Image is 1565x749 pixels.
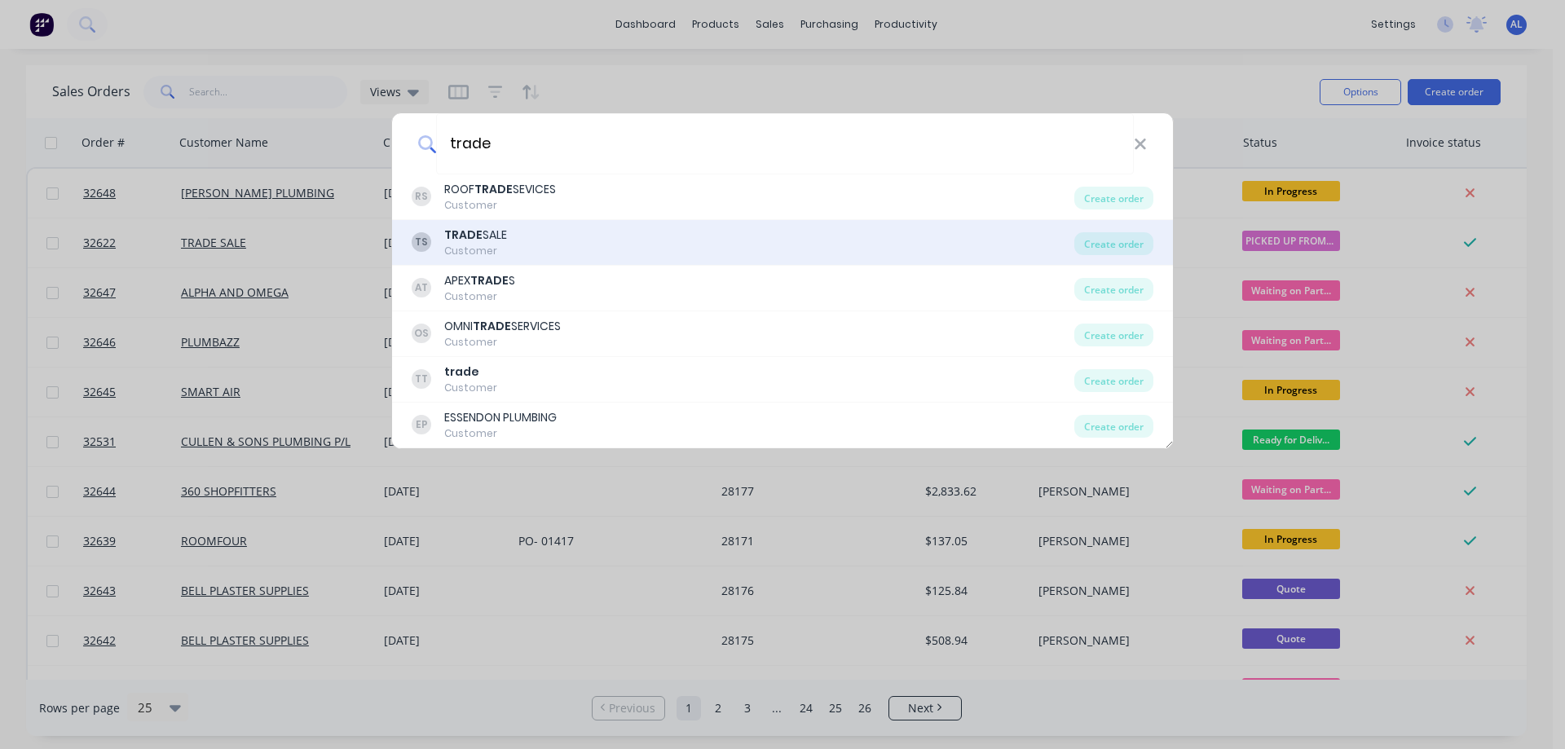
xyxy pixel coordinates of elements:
[1074,232,1153,255] div: Create order
[444,181,556,198] div: ROOF SEVICES
[474,181,513,197] b: TRADE
[444,409,557,426] div: ESSENDON PLUMBING
[444,272,515,289] div: APEX S
[412,369,431,389] div: TT
[444,335,561,350] div: Customer
[444,426,557,441] div: Customer
[1074,415,1153,438] div: Create order
[470,272,509,289] b: TRADE
[444,318,561,335] div: OMNI SERVICES
[412,324,431,343] div: OS
[444,227,483,243] b: TRADE
[436,113,1134,174] input: Enter a customer name to create a new order...
[444,227,507,244] div: SALE
[444,289,515,304] div: Customer
[444,381,497,395] div: Customer
[412,187,431,206] div: RS
[1074,369,1153,392] div: Create order
[412,415,431,434] div: EP
[473,318,511,334] b: TRADE
[444,198,556,213] div: Customer
[412,232,431,252] div: TS
[412,278,431,297] div: AT
[444,244,507,258] div: Customer
[1074,278,1153,301] div: Create order
[444,363,479,380] b: trade
[1074,187,1153,209] div: Create order
[1074,324,1153,346] div: Create order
